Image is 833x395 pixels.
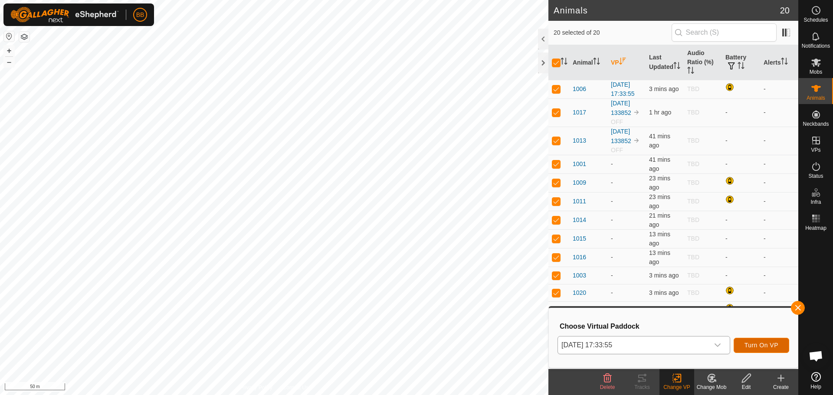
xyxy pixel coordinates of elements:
span: OFF [611,118,623,125]
span: TBD [687,137,699,144]
td: - [722,155,760,173]
span: Mobs [810,69,822,75]
p-sorticon: Activate to sort [738,63,744,70]
span: 1001 [573,160,586,169]
div: Create [764,383,798,391]
span: TBD [687,109,699,116]
span: TBD [687,85,699,92]
span: Schedules [803,17,828,23]
div: Edit [729,383,764,391]
td: - [722,127,760,155]
app-display-virtual-paddock-transition: - [611,179,613,186]
div: Change Mob [694,383,729,391]
span: 1003 [573,271,586,280]
span: 30 Aug 2025, 8:21 am [649,85,679,92]
span: 30 Aug 2025, 7:11 am [649,109,671,116]
span: TBD [687,235,699,242]
td: - [760,229,798,248]
a: Help [799,369,833,393]
td: - [760,248,798,267]
span: 30 Aug 2025, 8:03 am [649,212,670,228]
a: [DATE] 133852 [611,100,631,116]
span: 20 selected of 20 [554,28,672,37]
span: Help [810,384,821,389]
div: Change VP [659,383,694,391]
span: 30 Aug 2025, 8:11 am [649,231,670,247]
a: [DATE] 133852 [611,128,631,144]
th: VP [607,45,646,80]
button: + [4,46,14,56]
button: Reset Map [4,31,14,42]
button: – [4,57,14,67]
span: 30 Aug 2025, 8:01 am [649,175,670,191]
a: Contact Us [283,384,308,392]
span: TBD [687,272,699,279]
span: 1010 [573,306,586,315]
td: - [722,229,760,248]
span: 2025-08-29 17:33:55 [558,336,709,354]
p-sorticon: Activate to sort [619,59,626,66]
span: BB [136,10,144,20]
p-sorticon: Activate to sort [561,59,567,66]
span: Notifications [802,43,830,49]
a: [DATE] 17:33:55 [611,81,635,97]
span: Heatmap [805,225,826,231]
td: - [760,80,798,98]
span: Neckbands [803,121,829,127]
span: TBD [687,289,699,296]
td: - [760,127,798,155]
span: TBD [687,216,699,223]
span: 1009 [573,178,586,187]
th: Last Updated [646,45,684,80]
th: Battery [722,45,760,80]
h2: Animals [554,5,780,16]
span: 30 Aug 2025, 8:01 am [649,193,670,209]
button: Turn On VP [734,338,789,353]
td: - [760,192,798,211]
th: Animal [569,45,607,80]
img: to [633,109,640,116]
span: 1020 [573,288,586,297]
button: Map Layers [19,32,30,42]
span: Status [808,173,823,179]
span: 1017 [573,108,586,117]
app-display-virtual-paddock-transition: - [611,216,613,223]
td: - [722,267,760,284]
span: Delete [600,384,615,390]
td: - [760,173,798,192]
app-display-virtual-paddock-transition: - [611,160,613,167]
span: 1011 [573,197,586,206]
td: - [760,267,798,284]
img: to [633,137,640,144]
span: Infra [810,199,821,205]
span: 30 Aug 2025, 7:43 am [649,156,670,172]
a: Privacy Policy [240,384,272,392]
td: - [722,248,760,267]
td: - [760,301,798,319]
span: 30 Aug 2025, 8:21 am [649,272,679,279]
span: 1013 [573,136,586,145]
span: OFF [611,147,623,153]
app-display-virtual-paddock-transition: - [611,198,613,205]
span: 30 Aug 2025, 8:21 am [649,289,679,296]
app-display-virtual-paddock-transition: - [611,235,613,242]
span: 1015 [573,234,586,243]
p-sorticon: Activate to sort [593,59,600,66]
span: 20 [780,4,790,17]
div: Tracks [625,383,659,391]
h3: Choose Virtual Paddock [560,322,789,330]
td: - [722,211,760,229]
span: 1016 [573,253,586,262]
div: dropdown trigger [709,336,726,354]
span: 30 Aug 2025, 7:43 am [649,133,670,149]
span: 1006 [573,85,586,94]
span: TBD [687,160,699,167]
span: TBD [687,198,699,205]
input: Search (S) [672,23,777,42]
span: TBD [687,254,699,261]
td: - [760,284,798,301]
td: - [722,98,760,127]
app-display-virtual-paddock-transition: - [611,272,613,279]
th: Audio Ratio (%) [684,45,722,80]
p-sorticon: Activate to sort [673,63,680,70]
